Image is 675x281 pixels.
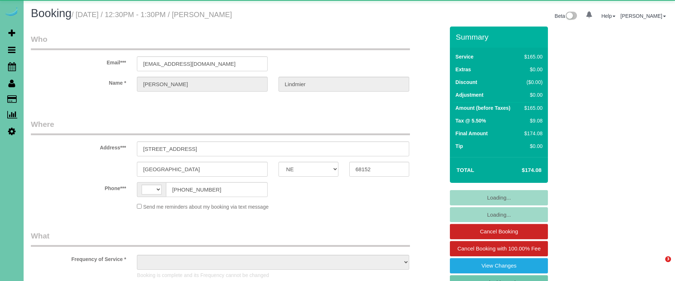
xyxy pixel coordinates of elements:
div: $9.08 [521,117,542,124]
img: New interface [565,12,577,21]
label: Frequency of Service * [25,253,131,263]
label: Extras [455,66,471,73]
label: Tax @ 5.50% [455,117,486,124]
div: $0.00 [521,91,542,99]
h4: $174.08 [500,167,541,173]
div: ($0.00) [521,79,542,86]
div: $0.00 [521,66,542,73]
div: $174.08 [521,130,542,137]
legend: What [31,230,410,247]
small: / [DATE] / 12:30PM - 1:30PM / [PERSON_NAME] [72,11,232,19]
a: Help [601,13,615,19]
span: Send me reminders about my booking via text message [143,204,269,210]
div: $165.00 [521,104,542,112]
a: View Changes [450,258,548,273]
span: Booking [31,7,72,20]
div: $165.00 [521,53,542,60]
label: Name * [25,77,131,87]
h3: Summary [456,33,544,41]
a: Beta [555,13,577,19]
label: Service [455,53,473,60]
label: Discount [455,79,477,86]
label: Tip [455,142,463,150]
span: 3 [665,256,671,262]
label: Final Amount [455,130,488,137]
span: Cancel Booking with 100.00% Fee [458,245,541,252]
p: Booking is complete and its Frequency cannot be changed [137,272,409,279]
a: Cancel Booking with 100.00% Fee [450,241,548,256]
label: Adjustment [455,91,483,99]
iframe: Intercom live chat [650,256,668,274]
a: [PERSON_NAME] [621,13,666,19]
img: Automaid Logo [4,7,19,17]
strong: Total [456,167,474,173]
legend: Where [31,119,410,135]
label: Amount (before Taxes) [455,104,510,112]
a: Cancel Booking [450,224,548,239]
legend: Who [31,34,410,50]
div: $0.00 [521,142,542,150]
